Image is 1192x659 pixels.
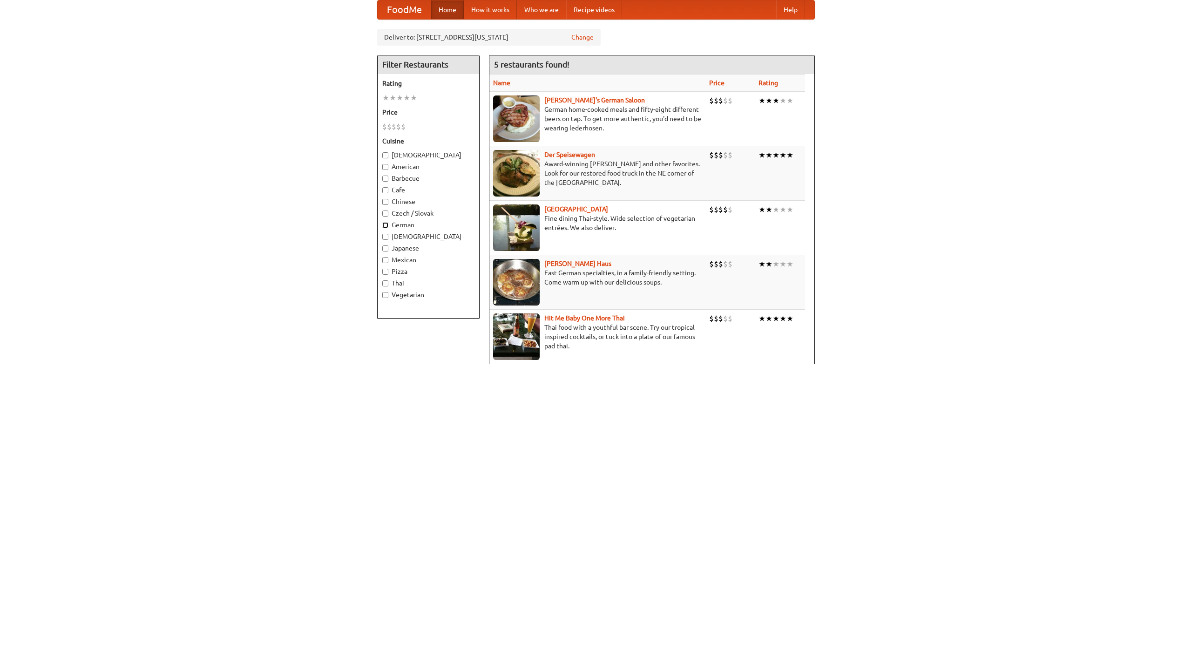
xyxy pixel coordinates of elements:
label: [DEMOGRAPHIC_DATA] [382,150,474,160]
input: Japanese [382,245,388,251]
input: [DEMOGRAPHIC_DATA] [382,152,388,158]
label: [DEMOGRAPHIC_DATA] [382,232,474,241]
li: ★ [772,150,779,160]
li: $ [723,150,728,160]
h4: Filter Restaurants [378,55,479,74]
li: $ [723,313,728,324]
li: ★ [786,95,793,106]
li: $ [396,122,401,132]
li: ★ [759,204,765,215]
li: $ [387,122,392,132]
li: ★ [779,95,786,106]
li: $ [709,95,714,106]
li: $ [728,204,732,215]
p: Award-winning [PERSON_NAME] and other favorites. Look for our restored food truck in the NE corne... [493,159,702,187]
li: $ [709,204,714,215]
li: ★ [759,313,765,324]
a: [PERSON_NAME]'s German Saloon [544,96,645,104]
li: ★ [772,259,779,269]
label: Pizza [382,267,474,276]
li: ★ [779,313,786,324]
li: $ [723,95,728,106]
li: ★ [410,93,417,103]
li: $ [728,259,732,269]
li: $ [728,95,732,106]
a: Who we are [517,0,566,19]
input: Barbecue [382,176,388,182]
input: American [382,164,388,170]
li: $ [718,204,723,215]
li: $ [382,122,387,132]
li: ★ [389,93,396,103]
li: ★ [403,93,410,103]
li: ★ [396,93,403,103]
div: Deliver to: [STREET_ADDRESS][US_STATE] [377,29,601,46]
li: ★ [772,95,779,106]
h5: Cuisine [382,136,474,146]
p: German home-cooked meals and fifty-eight different beers on tap. To get more authentic, you'd nee... [493,105,702,133]
label: Cafe [382,185,474,195]
img: satay.jpg [493,204,540,251]
li: $ [709,150,714,160]
h5: Rating [382,79,474,88]
li: ★ [759,259,765,269]
li: ★ [765,95,772,106]
a: Rating [759,79,778,87]
img: speisewagen.jpg [493,150,540,197]
label: Vegetarian [382,290,474,299]
input: Czech / Slovak [382,211,388,217]
img: kohlhaus.jpg [493,259,540,306]
a: Der Speisewagen [544,151,595,158]
li: ★ [765,259,772,269]
input: Pizza [382,269,388,275]
img: babythai.jpg [493,313,540,360]
label: American [382,162,474,171]
li: $ [718,95,723,106]
li: ★ [765,150,772,160]
ng-pluralize: 5 restaurants found! [494,60,569,69]
input: Mexican [382,257,388,263]
label: Czech / Slovak [382,209,474,218]
input: Vegetarian [382,292,388,298]
li: ★ [772,204,779,215]
a: Hit Me Baby One More Thai [544,314,625,322]
a: [PERSON_NAME] Haus [544,260,611,267]
li: ★ [786,204,793,215]
a: Price [709,79,725,87]
p: Fine dining Thai-style. Wide selection of vegetarian entrées. We also deliver. [493,214,702,232]
h5: Price [382,108,474,117]
li: $ [723,259,728,269]
li: ★ [759,150,765,160]
a: Name [493,79,510,87]
li: $ [714,259,718,269]
img: esthers.jpg [493,95,540,142]
b: [GEOGRAPHIC_DATA] [544,205,608,213]
li: ★ [779,259,786,269]
li: ★ [772,313,779,324]
li: $ [718,259,723,269]
label: German [382,220,474,230]
li: ★ [786,313,793,324]
input: Chinese [382,199,388,205]
li: ★ [779,150,786,160]
li: ★ [382,93,389,103]
input: Thai [382,280,388,286]
li: $ [714,204,718,215]
li: $ [728,150,732,160]
li: ★ [759,95,765,106]
li: ★ [765,204,772,215]
a: Recipe videos [566,0,622,19]
input: [DEMOGRAPHIC_DATA] [382,234,388,240]
li: $ [392,122,396,132]
li: $ [728,313,732,324]
li: ★ [765,313,772,324]
a: Home [431,0,464,19]
p: East German specialties, in a family-friendly setting. Come warm up with our delicious soups. [493,268,702,287]
label: Barbecue [382,174,474,183]
a: FoodMe [378,0,431,19]
input: Cafe [382,187,388,193]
